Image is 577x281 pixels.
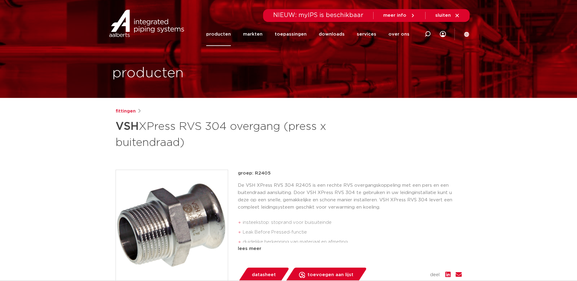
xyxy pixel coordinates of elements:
li: insteekstop: stoprand voor buisuiteinde [243,218,462,227]
span: NIEUW: myIPS is beschikbaar [273,12,363,18]
p: groep: R2405 [238,170,462,177]
nav: Menu [206,23,409,46]
p: De VSH XPress RVS 304 R2405 is een rechte RVS overgangskoppeling met een pers en een buitendraad ... [238,182,462,211]
span: toevoegen aan lijst [308,270,353,280]
strong: VSH [116,121,139,132]
div: lees meer [238,245,462,252]
a: fittingen [116,108,136,115]
li: duidelijke herkenning van materiaal en afmeting [243,237,462,247]
span: sluiten [435,13,451,18]
a: meer info [383,13,415,18]
span: deel: [430,271,440,279]
h1: producten [112,64,184,83]
a: producten [206,23,231,46]
a: services [357,23,376,46]
a: markten [243,23,262,46]
a: over ons [388,23,409,46]
li: Leak Before Pressed-functie [243,227,462,237]
h1: XPress RVS 304 overgang (press x buitendraad) [116,117,344,150]
span: meer info [383,13,406,18]
a: toepassingen [275,23,307,46]
a: sluiten [435,13,460,18]
span: datasheet [252,270,276,280]
a: downloads [319,23,345,46]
